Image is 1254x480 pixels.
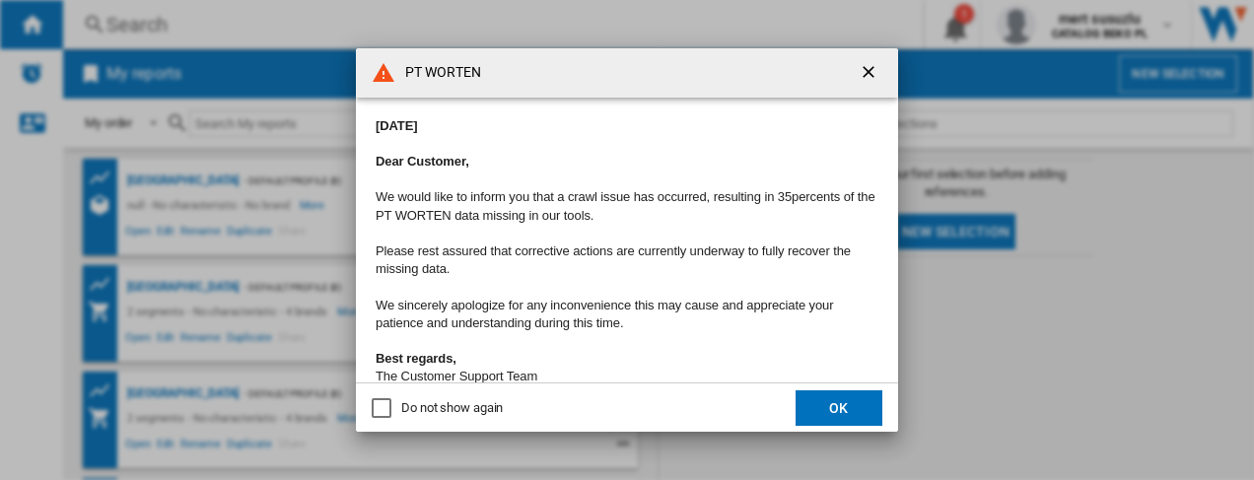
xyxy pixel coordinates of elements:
[395,63,481,83] h4: PT WORTEN
[851,53,890,93] button: getI18NText('BUTTONS.CLOSE_DIALOG')
[376,243,851,276] font: Please rest assured that corrective actions are currently underway to fully recover the missing d...
[376,298,833,330] font: We sincerely apologize for any inconvenience this may cause and appreciate your patience and unde...
[376,154,469,169] b: Dear Customer,
[796,390,882,426] button: OK
[401,399,503,417] div: Do not show again
[376,369,537,383] font: The Customer Support Team
[376,351,456,366] b: Best regards,
[372,398,503,417] md-checkbox: Do not show again
[859,62,882,86] ng-md-icon: getI18NText('BUTTONS.CLOSE_DIALOG')
[376,189,875,222] span: We would like to inform you that a crawl issue has occurred, resulting in 35percents of the PT WO...
[376,118,417,133] b: [DATE]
